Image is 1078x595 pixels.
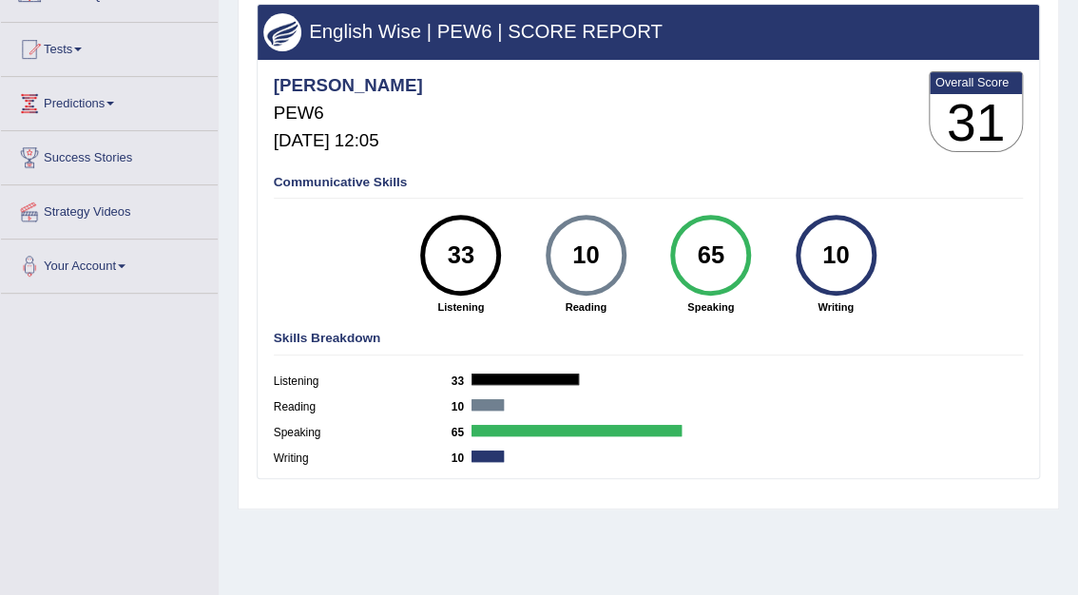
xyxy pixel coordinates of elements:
h5: [DATE] 12:05 [274,131,423,151]
div: 10 [556,221,615,290]
h5: PEW6 [274,104,423,124]
label: Listening [274,374,452,391]
a: Tests [1,23,218,70]
h4: Communicative Skills [274,176,1024,190]
img: wings.png [263,13,301,51]
b: 65 [452,426,472,439]
strong: Speaking [656,299,764,315]
h4: Skills Breakdown [274,332,1024,346]
h3: 31 [930,94,1023,152]
a: Strategy Videos [1,185,218,233]
b: Overall Score [935,75,1017,89]
div: 10 [806,221,865,290]
h3: English Wise | PEW6 | SCORE REPORT [263,21,1032,42]
div: 65 [681,221,740,290]
strong: Listening [407,299,515,315]
label: Speaking [274,425,452,442]
a: Predictions [1,77,218,125]
label: Reading [274,399,452,416]
div: 33 [432,221,491,290]
label: Writing [274,451,452,468]
a: Your Account [1,240,218,287]
strong: Writing [781,299,890,315]
a: Success Stories [1,131,218,179]
b: 33 [452,374,472,388]
b: 10 [452,400,472,413]
h4: [PERSON_NAME] [274,76,423,96]
b: 10 [452,451,472,465]
strong: Reading [531,299,640,315]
